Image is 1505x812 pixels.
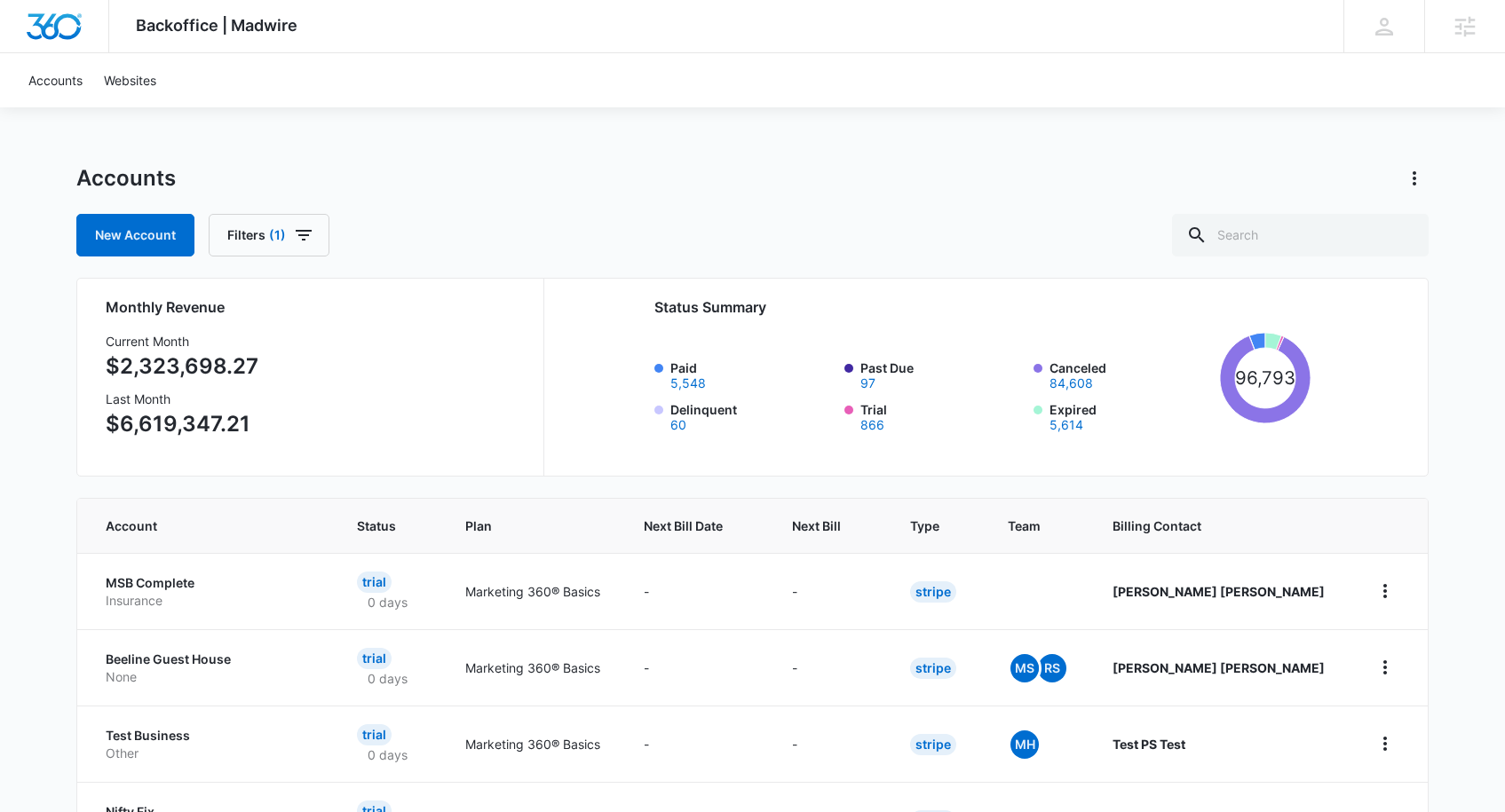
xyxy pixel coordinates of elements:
span: Status [357,516,397,535]
span: Next Bill [792,516,842,535]
td: - [622,706,771,782]
span: Next Bill Date [644,516,724,535]
button: Trial [860,419,884,431]
a: Test BusinessOther [106,727,314,761]
p: $2,323,698.27 [106,351,258,382]
span: Backoffice | Madwire [136,16,297,35]
p: Marketing 360® Basics [465,582,601,601]
a: Beeline Guest HouseNone [106,650,314,685]
p: None [106,668,314,686]
input: Search [1172,214,1429,256]
h1: Accounts [76,165,176,192]
p: MSB Complete [106,574,314,592]
strong: [PERSON_NAME] [PERSON_NAME] [1113,584,1325,599]
button: Expired [1050,419,1083,431]
p: Other [106,745,314,762]
button: Paid [670,377,706,390]
button: home [1371,577,1399,605]
p: Test Business [106,727,314,745]
h2: Status Summary [654,296,1311,318]
p: 0 days [357,745,418,764]
span: MH [1010,730,1039,759]
button: Filters(1) [209,214,329,256]
label: Canceled [1050,359,1213,390]
a: Accounts [18,53,93,107]
button: Delinquent [670,419,686,431]
div: Stripe [910,734,956,755]
p: Marketing 360® Basics [465,658,601,677]
span: MS [1010,654,1039,682]
button: Past Due [860,377,875,390]
span: Plan [465,516,601,535]
td: - [622,553,771,629]
strong: [PERSON_NAME] [PERSON_NAME] [1113,660,1325,675]
span: Team [1008,516,1044,535]
td: - [771,629,889,706]
a: MSB CompleteInsurance [106,574,314,609]
div: Trial [357,724,392,745]
button: home [1371,653,1399,682]
a: Websites [93,53,167,107]
h2: Monthly Revenue [106,296,522,318]
a: New Account [76,214,194,256]
tspan: 96,793 [1234,367,1295,389]
p: Marketing 360® Basics [465,735,601,753]
label: Expired [1050,400,1213,431]
span: Type [910,516,940,535]
td: - [771,706,889,782]
button: Actions [1400,164,1429,193]
strong: Test PS Test [1113,737,1185,752]
div: Trial [357,648,392,669]
h3: Current Month [106,332,258,351]
label: Delinquent [670,400,834,431]
button: home [1371,729,1399,758]
div: Trial [357,572,392,593]
div: Stripe [910,581,956,603]
p: $6,619,347.21 [106,408,258,440]
h3: Last Month [106,390,258,408]
label: Trial [860,400,1024,431]
p: Insurance [106,592,314,610]
p: 0 days [357,593,418,611]
span: (1) [269,229,286,241]
div: Stripe [910,658,956,679]
label: Past Due [860,359,1024,390]
td: - [771,553,889,629]
span: Billing Contact [1113,516,1328,535]
span: RS [1038,654,1066,682]
span: Account [106,516,289,535]
label: Paid [670,359,834,390]
p: 0 days [357,669,418,688]
button: Canceled [1050,377,1093,390]
p: Beeline Guest House [106,650,314,668]
td: - [622,629,771,706]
